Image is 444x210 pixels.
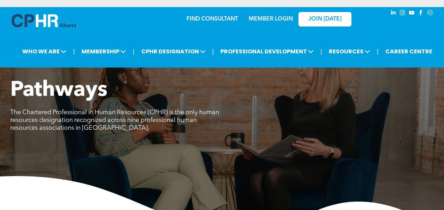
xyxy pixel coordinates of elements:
[390,9,397,18] a: linkedin
[139,45,208,58] span: CPHR DESIGNATION
[133,44,135,59] li: |
[218,45,316,58] span: PROFESSIONAL DEVELOPMENT
[79,45,128,58] span: MEMBERSHIP
[308,16,342,23] span: JOIN [DATE]
[73,44,75,59] li: |
[212,44,214,59] li: |
[249,16,293,22] a: MEMBER LOGIN
[320,44,322,59] li: |
[298,12,351,27] a: JOIN [DATE]
[10,80,107,101] span: Pathways
[20,45,69,58] span: WHO WE ARE
[426,9,434,18] a: Social network
[187,16,238,22] a: FIND CONSULTANT
[417,9,425,18] a: facebook
[383,45,434,58] a: CAREER CENTRE
[408,9,416,18] a: youtube
[377,44,379,59] li: |
[327,45,372,58] span: RESOURCES
[399,9,407,18] a: instagram
[10,109,219,131] span: The Chartered Professional in Human Resources (CPHR) is the only human resources designation reco...
[12,14,76,27] img: A blue and white logo for cp alberta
